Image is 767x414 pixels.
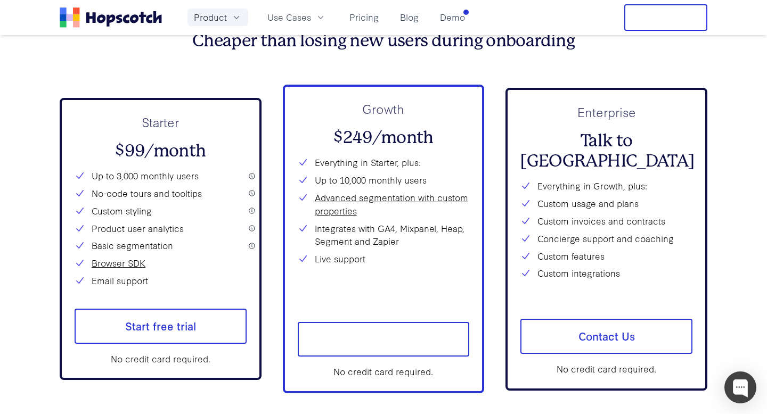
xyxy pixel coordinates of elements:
li: Product user analytics [75,222,247,235]
button: Use Cases [261,9,332,26]
li: Up to 3,000 monthly users [75,169,247,183]
button: Product [187,9,248,26]
a: Browser SDK [92,256,145,270]
li: Custom invoices and contracts [520,214,692,228]
li: No-code tours and tooltips [75,187,247,200]
div: No credit card required. [520,362,692,376]
div: No credit card required. [298,365,470,378]
span: Product [194,11,227,24]
a: Advanced segmentation with custom properties [315,191,470,218]
li: Up to 10,000 monthly users [298,173,470,187]
li: Basic segmentation [75,239,247,252]
h3: Cheaper than losing new users during onboarding [60,31,707,51]
li: Everything in Growth, plus: [520,179,692,193]
span: Use Cases [267,11,311,24]
li: Custom features [520,250,692,263]
h2: $99/month [75,141,247,161]
li: Custom integrations [520,267,692,280]
li: Concierge support and coaching [520,232,692,245]
a: Home [60,7,162,28]
li: Custom styling [75,204,247,218]
h2: Talk to [GEOGRAPHIC_DATA] [520,131,692,172]
a: Start free trial [298,322,470,357]
a: Blog [396,9,423,26]
li: Live support [298,252,470,266]
p: Starter [75,113,247,131]
div: No credit card required. [75,352,247,366]
p: Enterprise [520,103,692,121]
li: Everything in Starter, plus: [298,156,470,169]
li: Email support [75,274,247,287]
a: Pricing [345,9,383,26]
li: Integrates with GA4, Mixpanel, Heap, Segment and Zapier [298,222,470,249]
li: Custom usage and plans [520,197,692,210]
a: Contact Us [520,319,692,354]
p: Growth [298,100,470,118]
a: Demo [436,9,469,26]
a: Start free trial [75,309,247,344]
button: Free Trial [624,4,707,31]
h2: $249/month [298,128,470,148]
